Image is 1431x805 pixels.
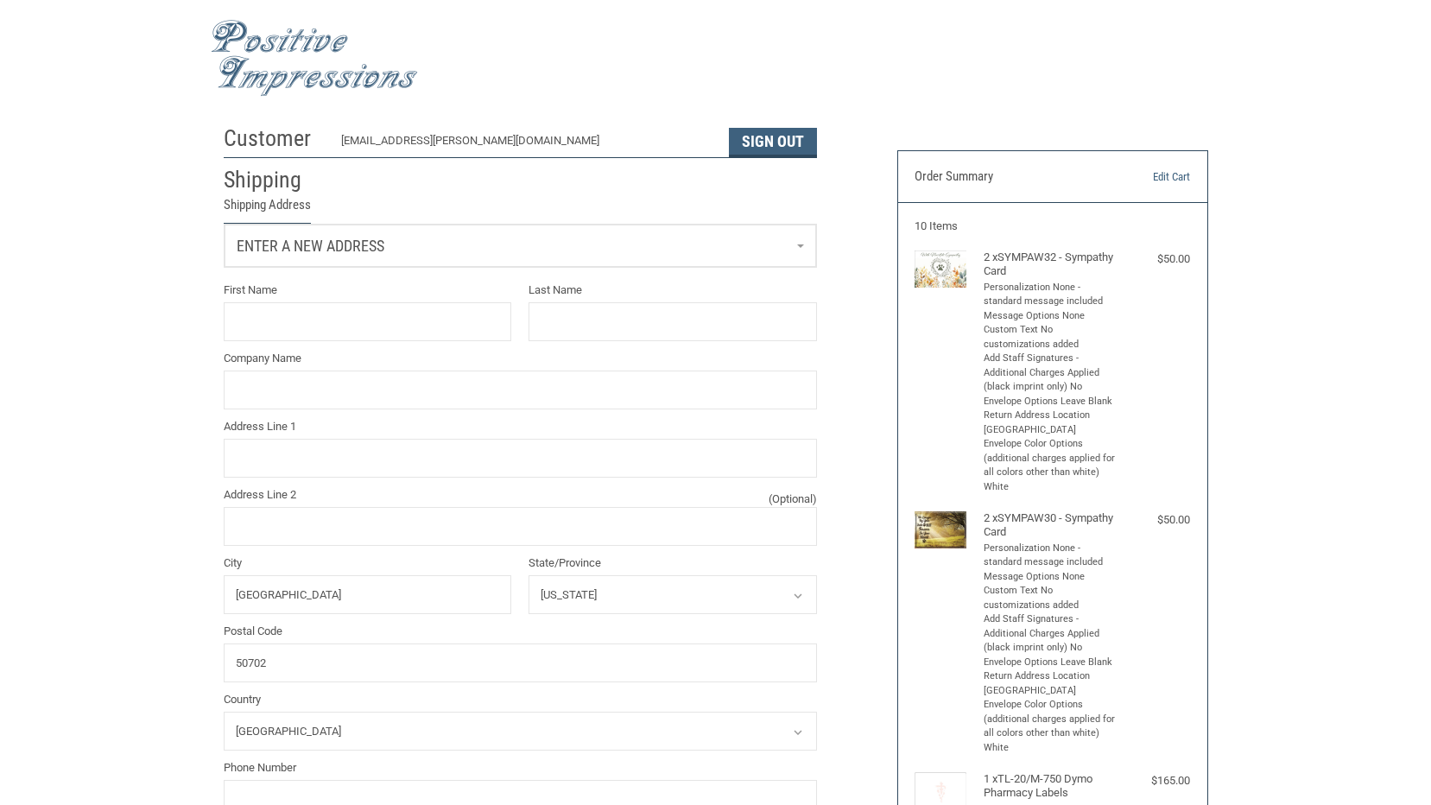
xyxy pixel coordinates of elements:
[224,623,817,640] label: Postal Code
[1121,772,1190,789] div: $165.00
[237,237,384,255] span: Enter a new address
[984,772,1118,801] h4: 1 x TL-20/M-750 Dymo Pharmacy Labels
[529,555,817,572] label: State/Province
[341,132,712,157] div: [EMAIL_ADDRESS][PERSON_NAME][DOMAIN_NAME]
[984,352,1118,395] li: Add Staff Signatures - Additional Charges Applied (black imprint only) No
[224,418,817,435] label: Address Line 1
[984,511,1118,540] h4: 2 x SYMPAW30 - Sympathy Card
[984,250,1118,279] h4: 2 x SYMPAW32 - Sympathy Card
[984,309,1118,324] li: Message Options None
[1121,250,1190,268] div: $50.00
[1121,511,1190,529] div: $50.00
[729,128,817,157] button: Sign Out
[984,584,1118,612] li: Custom Text No customizations added
[984,281,1118,309] li: Personalization None - standard message included
[224,282,512,299] label: First Name
[224,691,817,708] label: Country
[224,166,325,194] h2: Shipping
[984,612,1118,656] li: Add Staff Signatures - Additional Charges Applied (black imprint only) No
[915,219,1190,233] h3: 10 Items
[984,395,1118,409] li: Envelope Options Leave Blank
[224,124,325,153] h2: Customer
[224,350,817,367] label: Company Name
[211,20,418,97] img: Positive Impressions
[224,555,512,572] label: City
[915,168,1102,186] h3: Order Summary
[769,491,817,508] small: (Optional)
[984,409,1118,437] li: Return Address Location [GEOGRAPHIC_DATA]
[984,542,1118,570] li: Personalization None - standard message included
[224,486,817,504] label: Address Line 2
[224,195,311,224] legend: Shipping Address
[529,282,817,299] label: Last Name
[984,570,1118,585] li: Message Options None
[225,225,816,267] a: Enter or select a different address
[984,656,1118,670] li: Envelope Options Leave Blank
[984,698,1118,755] li: Envelope Color Options (additional charges applied for all colors other than white) White
[224,759,817,776] label: Phone Number
[984,437,1118,494] li: Envelope Color Options (additional charges applied for all colors other than white) White
[984,669,1118,698] li: Return Address Location [GEOGRAPHIC_DATA]
[984,323,1118,352] li: Custom Text No customizations added
[1102,168,1190,186] a: Edit Cart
